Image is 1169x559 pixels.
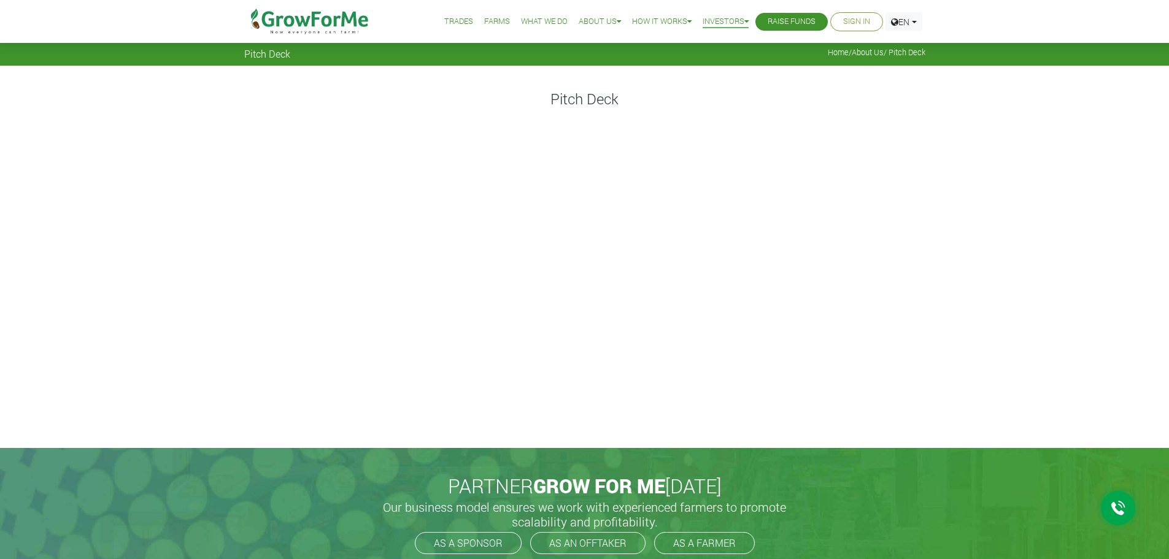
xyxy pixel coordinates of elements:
[654,532,755,554] a: AS A FARMER
[415,532,522,554] a: AS A SPONSOR
[444,15,473,28] a: Trades
[521,15,568,28] a: What We Do
[852,47,884,57] a: About Us
[249,474,920,498] h2: PARTNER [DATE]
[632,15,692,28] a: How it Works
[484,15,510,28] a: Farms
[579,15,621,28] a: About Us
[828,47,849,57] a: Home
[370,499,800,529] h5: Our business model ensures we work with experienced farmers to promote scalability and profitabil...
[244,90,925,108] h4: Pitch Deck
[703,15,749,28] a: Investors
[885,12,922,31] a: EN
[533,472,665,499] span: GROW FOR ME
[244,48,290,60] span: Pitch Deck
[843,15,870,28] a: Sign In
[828,48,925,57] span: / / Pitch Deck
[530,532,646,554] a: AS AN OFFTAKER
[768,15,816,28] a: Raise Funds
